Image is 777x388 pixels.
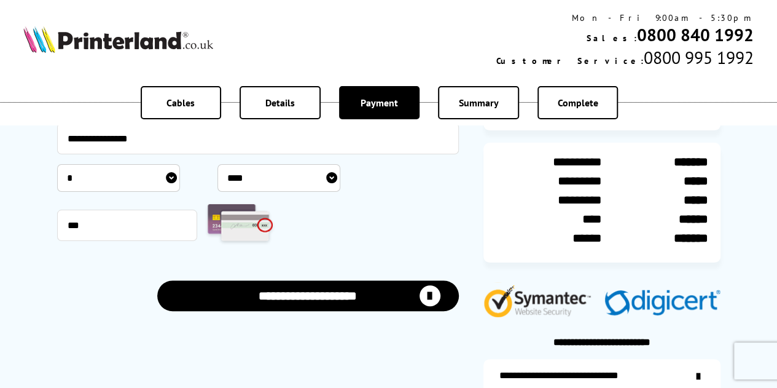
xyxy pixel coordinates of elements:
[496,12,754,23] div: Mon - Fri 9:00am - 5:30pm
[644,46,754,69] span: 0800 995 1992
[558,97,598,109] span: Complete
[265,97,295,109] span: Details
[459,97,499,109] span: Summary
[23,26,213,53] img: Printerland Logo
[637,23,754,46] a: 0800 840 1992
[166,97,195,109] span: Cables
[496,55,644,66] span: Customer Service:
[361,97,398,109] span: Payment
[587,33,637,44] span: Sales:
